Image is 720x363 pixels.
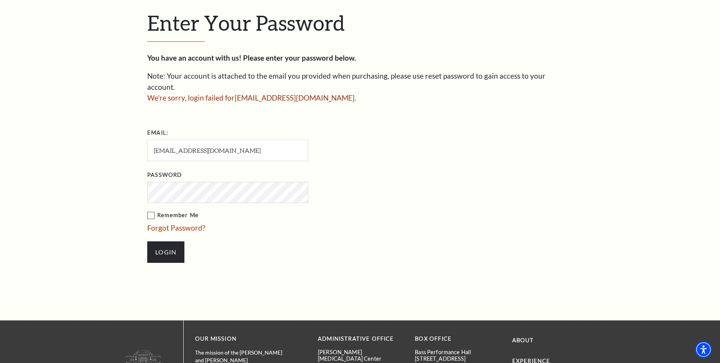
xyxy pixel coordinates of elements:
[415,349,500,355] p: Bass Performance Hall
[195,334,291,344] p: OUR MISSION
[318,334,403,344] p: Administrative Office
[147,223,205,232] a: Forgot Password?
[318,349,403,362] p: [PERSON_NAME][MEDICAL_DATA] Center
[147,10,345,35] span: Enter Your Password
[243,53,356,62] strong: Please enter your password below.
[147,71,573,92] p: Note: Your account is attached to the email you provided when purchasing, please use reset passwo...
[512,337,534,343] a: About
[147,241,184,263] input: Submit button
[147,140,308,161] input: Required
[415,334,500,344] p: BOX OFFICE
[415,355,500,362] p: [STREET_ADDRESS]
[147,211,385,220] label: Remember Me
[147,170,182,180] label: Password
[147,128,168,138] label: Email:
[147,53,242,62] strong: You have an account with us!
[695,341,712,358] div: Accessibility Menu
[147,93,356,102] span: We're sorry, login failed for [EMAIL_ADDRESS][DOMAIN_NAME] .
